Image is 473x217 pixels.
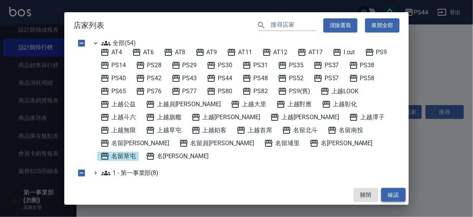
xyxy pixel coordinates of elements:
[100,126,136,135] span: 上越無限
[171,74,197,83] span: PS43
[100,48,122,57] span: AT4
[191,126,227,135] span: 上越鉑客
[171,87,197,96] span: PS77
[313,74,339,83] span: PS57
[276,100,312,109] span: 上越對應
[207,74,232,83] span: PS44
[297,48,323,57] span: AT17
[365,48,387,57] span: PS9
[381,188,406,202] button: 確認
[100,74,126,83] span: PS40
[100,113,136,122] span: 上越斗六
[101,39,136,48] span: 全部(54)
[100,139,169,148] span: 名留[PERSON_NAME]
[349,74,375,83] span: PS58
[100,61,126,70] span: PS14
[132,48,154,57] span: AT6
[227,48,252,57] span: AT11
[323,18,358,32] button: 清除選取
[313,61,339,70] span: PS37
[320,87,359,96] span: 上越LOOK
[100,152,136,161] span: 名留草屯
[146,126,181,135] span: 上越草屯
[171,61,197,70] span: PS29
[146,152,209,161] span: 名[PERSON_NAME]
[242,87,268,96] span: PS82
[322,100,357,109] span: 上越彰化
[136,74,161,83] span: PS42
[64,12,409,39] h2: 店家列表
[278,74,303,83] span: PS52
[278,61,303,70] span: PS35
[191,113,260,122] span: 上越[PERSON_NAME]
[100,87,126,96] span: PS65
[262,48,287,57] span: AT12
[179,139,254,148] span: 名留員[PERSON_NAME]
[242,74,268,83] span: PS48
[207,87,232,96] span: PS80
[146,113,181,122] span: 上越旗艦
[231,100,266,109] span: 上越大里
[136,87,161,96] span: PS76
[271,20,316,31] input: 搜尋店家
[354,188,378,202] button: 關閉
[136,61,161,70] span: PS28
[282,126,318,135] span: 名留北斗
[207,61,232,70] span: PS30
[101,168,158,178] span: 1 - 第一事業部(8)
[264,139,300,148] span: 名留埔里
[242,61,268,70] span: PS31
[146,100,221,109] span: 上越員[PERSON_NAME]
[328,126,363,135] span: 名留南投
[278,87,310,96] span: PS9(舊)
[349,61,375,70] span: PS38
[310,139,372,148] span: 名[PERSON_NAME]
[333,48,355,57] span: I cut
[164,48,186,57] span: AT8
[236,126,272,135] span: 上越首席
[196,48,217,57] span: AT9
[365,18,400,32] button: 展開全部
[349,113,385,122] span: 上越潭子
[270,113,339,122] span: 上越[PERSON_NAME]
[100,100,136,109] span: 上越公益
